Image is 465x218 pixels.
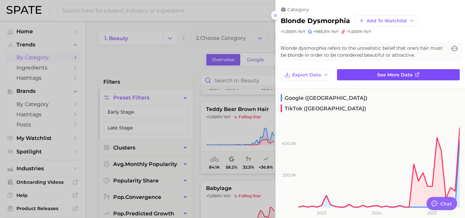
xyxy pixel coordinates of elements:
span: TikTok ([GEOGRAPHIC_DATA]) [281,104,366,112]
a: See more data [337,69,460,80]
button: Add to Watchlist [355,15,418,26]
tspan: 2024 [372,210,382,215]
span: YoY [298,29,305,34]
span: Add to Watchlist [367,18,407,24]
h2: blonde dysmorphia [281,17,350,25]
span: See more data [377,72,413,78]
span: +985.6% [313,29,330,34]
span: YoY [331,29,339,34]
tspan: 2025 [427,210,437,215]
span: Export Data [292,72,321,78]
span: Google ([GEOGRAPHIC_DATA]) [281,94,368,102]
button: Export Data [281,69,332,80]
tspan: 2023 [317,210,326,215]
span: Blonde dysmorphia refers to the unrealistic belief that one's hair must be blonde in order to be ... [281,45,447,59]
span: YoY [364,29,371,34]
span: >1,000% [347,29,363,34]
span: category [287,7,309,13]
span: >1,000% [281,29,297,34]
